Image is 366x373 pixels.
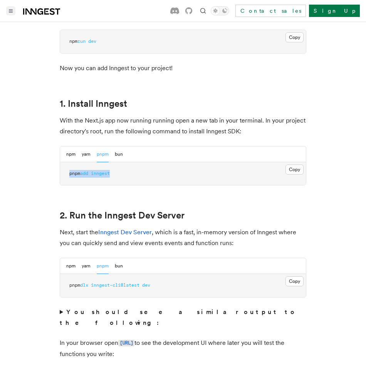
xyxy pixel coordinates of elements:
[80,171,88,176] span: add
[60,338,306,360] p: In your browser open to see the development UI where later you will test the functions you write:
[69,171,80,176] span: pnpm
[98,229,152,236] a: Inngest Dev Server
[115,258,123,274] button: bun
[60,63,306,74] p: Now you can add Inngest to your project!
[82,258,91,274] button: yarn
[91,171,110,176] span: inngest
[211,6,229,15] button: Toggle dark mode
[118,340,134,346] code: [URL]
[198,6,208,15] button: Find something...
[97,146,109,162] button: pnpm
[77,39,86,44] span: run
[82,146,91,162] button: yarn
[285,276,304,286] button: Copy
[97,258,109,274] button: pnpm
[60,98,127,109] a: 1. Install Inngest
[235,5,306,17] a: Contact sales
[69,39,77,44] span: npm
[285,32,304,42] button: Copy
[60,227,306,249] p: Next, start the , which is a fast, in-memory version of Inngest where you can quickly send and vi...
[88,39,96,44] span: dev
[115,146,123,162] button: bun
[118,339,134,346] a: [URL]
[6,6,15,15] button: Toggle navigation
[60,210,185,221] a: 2. Run the Inngest Dev Server
[66,146,76,162] button: npm
[60,115,306,137] p: With the Next.js app now running running open a new tab in your terminal. In your project directo...
[309,5,360,17] a: Sign Up
[66,258,76,274] button: npm
[285,165,304,175] button: Copy
[142,282,150,288] span: dev
[60,308,297,326] strong: You should see a similar output to the following:
[91,282,139,288] span: inngest-cli@latest
[80,282,88,288] span: dlx
[60,307,306,328] summary: You should see a similar output to the following:
[69,282,80,288] span: pnpm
